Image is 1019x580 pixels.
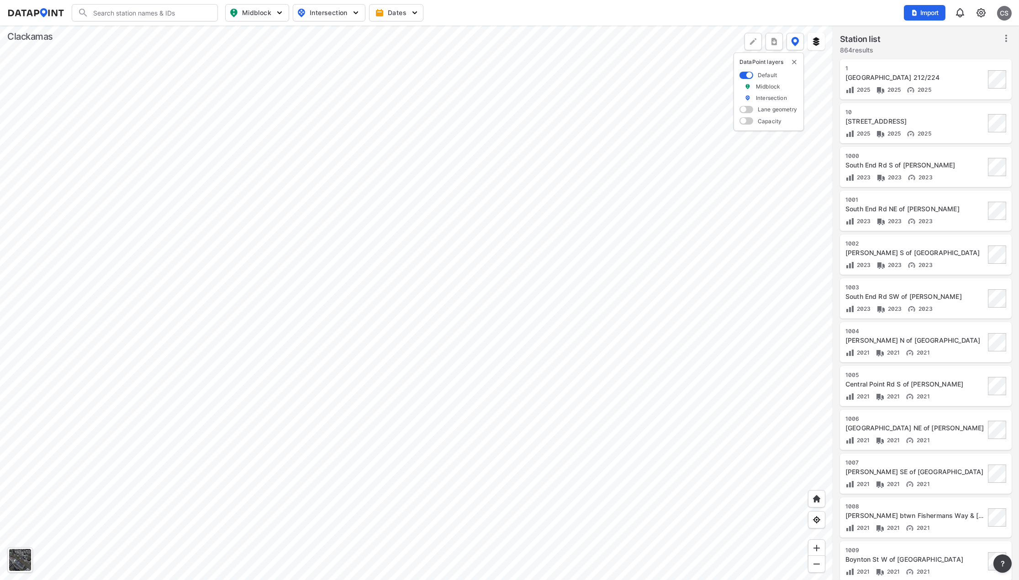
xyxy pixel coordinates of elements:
[845,415,985,423] div: 1006
[845,459,985,466] div: 1007
[739,58,798,66] p: DataPoint layers
[845,503,985,510] div: 1008
[808,555,825,573] div: Zoom out
[791,58,798,66] button: delete
[914,437,930,444] span: 2021
[845,380,985,389] div: Central Point Rd S of Partlow Rd
[758,117,781,125] label: Capacity
[845,292,985,301] div: South End Rd SW of Parrish Rd
[914,568,930,575] span: 2021
[275,8,284,17] img: 5YPKRKmlfpI5mqlR8AD95paCi+0kK1fRFDJSaMmawlwaeJcJwk9O2fotCW5ve9gAAAAASUVORK5CYII=
[905,436,914,445] img: Vehicle speed
[756,94,787,102] label: Intersection
[845,117,985,126] div: 132nd Ave S Of Sunnyside
[909,8,940,17] span: Import
[911,9,918,16] img: file_add.62c1e8a2.svg
[997,6,1012,21] div: CS
[916,174,933,181] span: 2023
[886,218,902,225] span: 2023
[845,480,855,489] img: Volume count
[907,261,916,270] img: Vehicle speed
[993,554,1012,573] button: more
[410,8,419,17] img: 5YPKRKmlfpI5mqlR8AD95paCi+0kK1fRFDJSaMmawlwaeJcJwk9O2fotCW5ve9gAAAAASUVORK5CYII=
[744,94,751,102] img: marker_Intersection.6861001b.svg
[905,523,914,533] img: Vehicle speed
[845,85,855,94] img: Volume count
[7,8,64,17] img: dataPointLogo.9353c09d.svg
[812,559,821,569] img: MAAAAAElFTkSuQmCC
[876,217,886,226] img: Vehicle class
[885,437,900,444] span: 2021
[229,7,283,18] span: Midblock
[845,204,985,214] div: South End Rd NE of Partlow Rd
[855,481,870,487] span: 2021
[7,30,53,43] div: Clackamas
[812,543,821,553] img: ZvzfEJKXnyWIrJytrsY285QMwk63cM6Drc+sIAAAAASUVORK5CYII=
[845,161,985,170] div: South End Rd S of Partlow Rd
[845,109,985,116] div: 10
[758,105,797,113] label: Lane geometry
[351,8,360,17] img: 5YPKRKmlfpI5mqlR8AD95paCi+0kK1fRFDJSaMmawlwaeJcJwk9O2fotCW5ve9gAAAAASUVORK5CYII=
[770,37,779,46] img: xqJnZQTG2JQi0x5lvmkeSNbbgIiQD62bqHG8IfrOzanD0FsRdYrij6fAAAAAElFTkSuQmCC
[907,304,916,314] img: Vehicle speed
[845,436,855,445] img: Volume count
[812,494,821,503] img: +XpAUvaXAN7GudzAAAAAElFTkSuQmCC
[885,481,900,487] span: 2021
[845,423,985,433] div: Central Point Rd NE of McCord Rd
[845,328,985,335] div: 1004
[749,37,758,46] img: +Dz8AAAAASUVORK5CYII=
[876,480,885,489] img: S3KcC2PZAAAAAElFTkSuQmCC
[791,58,798,66] img: close-external-leyer.3061a1c7.svg
[89,5,212,20] input: Search
[905,480,914,489] img: Vehicle speed
[377,8,417,17] span: Dates
[876,392,885,401] img: Vehicle class
[906,85,915,94] img: Vehicle speed
[845,152,985,160] div: 1000
[885,568,900,575] span: 2021
[845,240,985,247] div: 1002
[876,567,885,576] img: Vehicle class
[845,173,855,182] img: Volume count
[855,524,870,531] span: 2021
[228,7,239,18] img: map_pin_mid.602f9df1.svg
[293,4,365,21] button: Intersection
[876,348,885,357] img: Vehicle class
[876,173,886,182] img: Vehicle class
[845,511,985,520] div: Pease Rd btwn Fishermans Way & McCord Rd
[855,437,870,444] span: 2021
[855,86,871,93] span: 2025
[812,37,821,46] img: layers.ee07997e.svg
[886,261,902,268] span: 2023
[876,261,886,270] img: Vehicle class
[845,248,985,257] div: Partlow Rd S of South End Rd
[297,7,359,18] span: Intersection
[845,555,985,564] div: Boynton St W of Central Point Rd
[914,393,930,400] span: 2021
[905,567,914,576] img: Vehicle speed
[855,393,870,400] span: 2021
[955,7,966,18] img: 8A77J+mXikMhHQAAAAASUVORK5CYII=
[855,174,871,181] span: 2023
[845,65,985,72] div: 1
[855,261,871,268] span: 2023
[905,392,914,401] img: Vehicle speed
[845,217,855,226] img: Volume count
[296,7,307,18] img: map_pin_int.54838e6b.svg
[845,304,855,314] img: Volume count
[907,217,916,226] img: Vehicle speed
[845,547,985,554] div: 1009
[855,130,871,137] span: 2025
[855,305,871,312] span: 2023
[914,349,930,356] span: 2021
[744,33,762,50] div: Polygon tool
[808,539,825,557] div: Zoom in
[914,524,930,531] span: 2021
[758,71,777,79] label: Default
[855,349,870,356] span: 2021
[904,5,945,21] button: Import
[906,129,915,138] img: Vehicle speed
[845,348,855,357] img: Volume count
[876,85,885,94] img: Vehicle class
[845,371,985,379] div: 1005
